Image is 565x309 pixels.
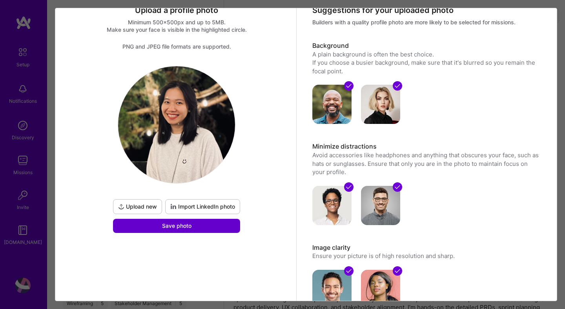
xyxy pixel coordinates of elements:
span: Upload new [118,203,157,211]
h3: Background [312,42,539,50]
i: icon LinkedInDarkV2 [170,204,177,210]
div: Make sure your face is visible in the highlighted circle. [63,26,290,33]
div: If you choose a busier background, make sure that it's blurred so you remain the focal point. [312,58,539,75]
h3: Image clarity [312,244,539,252]
div: PNG and JPEG file formats are supported. [63,43,290,50]
img: avatar [312,270,352,309]
p: Ensure your picture is of high resolution and sharp. [312,252,539,260]
p: Avoid accessories like headphones and anything that obscures your face, such as hats or sunglasse... [312,151,539,176]
span: Import LinkedIn photo [170,203,235,211]
div: A plain background is often the best choice. [312,50,539,58]
button: Save photo [113,219,240,233]
img: avatar [312,85,352,124]
img: avatar [361,85,400,124]
div: Suggestions for your uploaded photo [312,5,539,15]
i: icon UploadDark [118,204,124,210]
div: logoUpload newImport LinkedIn photoSave photo [111,66,242,233]
img: avatar [361,186,400,225]
img: avatar [312,186,352,225]
button: Upload new [113,199,162,214]
button: Import LinkedIn photo [165,199,240,214]
div: Upload a profile photo [63,5,290,15]
div: Minimum 500x500px and up to 5MB. [63,18,290,26]
div: To import a profile photo add your LinkedIn URL to your profile. [165,199,240,214]
span: Save photo [162,222,191,230]
img: logo [118,66,235,183]
img: avatar [361,270,400,309]
div: Builders with a quality profile photo are more likely to be selected for missions. [312,18,539,26]
h3: Minimize distractions [312,142,539,151]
